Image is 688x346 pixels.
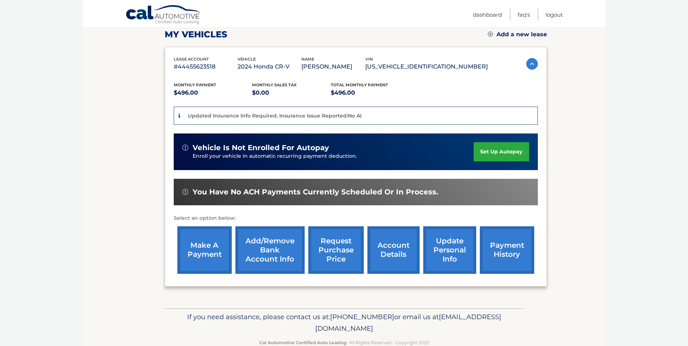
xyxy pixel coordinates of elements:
h2: my vehicles [165,29,227,40]
p: Updated Insurance Info Required. Insurance Issue Reported:No AI [188,112,362,119]
span: vehicle [238,57,256,62]
a: Logout [545,9,563,21]
a: request purchase price [308,226,364,274]
img: add.svg [488,32,493,37]
img: accordion-active.svg [526,58,538,70]
a: Add a new lease [488,31,547,38]
p: $496.00 [174,88,252,98]
p: #44455623518 [174,62,238,72]
span: Monthly sales Tax [252,82,297,87]
p: [PERSON_NAME] [301,62,365,72]
p: [US_VEHICLE_IDENTIFICATION_NUMBER] [365,62,488,72]
p: Enroll your vehicle in automatic recurring payment deduction. [193,152,474,160]
span: [PHONE_NUMBER] [330,313,394,321]
strong: Cal Automotive Certified Auto Leasing [259,340,346,345]
img: alert-white.svg [182,145,188,151]
span: lease account [174,57,209,62]
a: Cal Automotive [125,5,202,26]
p: $0.00 [252,88,331,98]
a: FAQ's [518,9,530,21]
a: update personal info [423,226,476,274]
a: payment history [480,226,534,274]
span: vehicle is not enrolled for autopay [193,143,329,152]
a: set up autopay [474,142,529,161]
span: Monthly Payment [174,82,216,87]
span: Total Monthly Payment [331,82,388,87]
p: Select an option below: [174,214,538,223]
a: Dashboard [473,9,502,21]
span: You have no ACH payments currently scheduled or in process. [193,188,438,197]
img: alert-white.svg [182,189,188,195]
p: If you need assistance, please contact us at: or email us at [169,311,519,334]
p: $496.00 [331,88,409,98]
a: make a payment [177,226,232,274]
a: account details [367,226,420,274]
span: name [301,57,314,62]
span: vin [365,57,373,62]
a: Add/Remove bank account info [235,226,305,274]
p: 2024 Honda CR-V [238,62,301,72]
